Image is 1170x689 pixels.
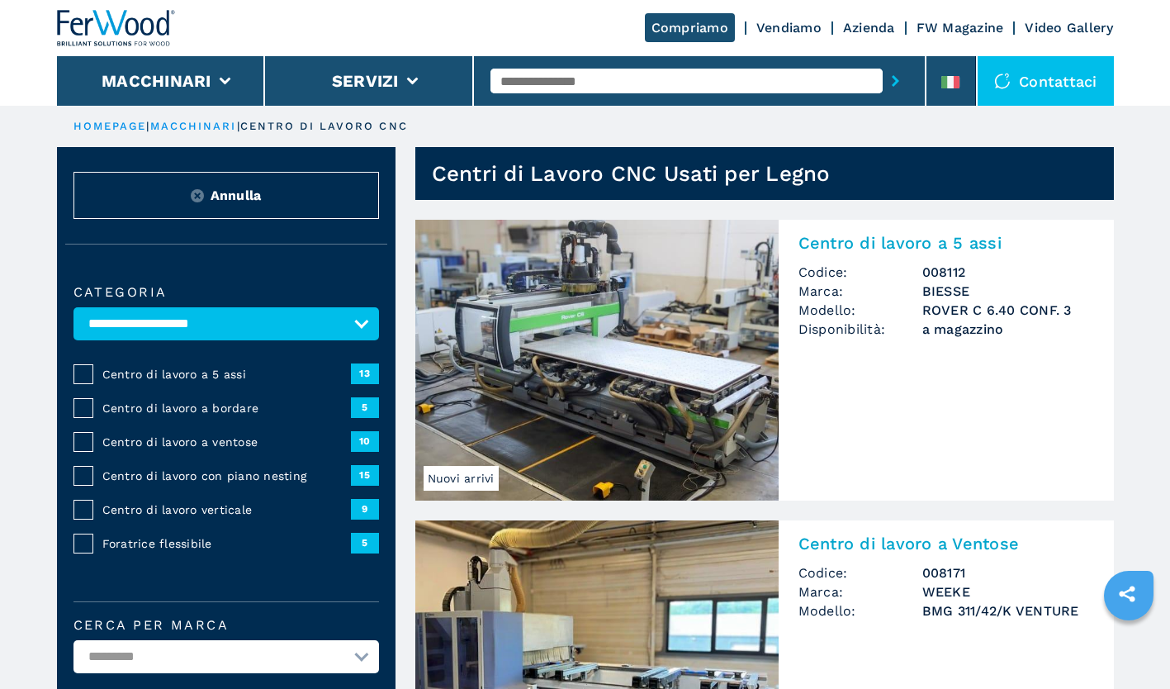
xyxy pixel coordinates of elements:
[102,71,211,91] button: Macchinari
[922,563,1094,582] h3: 008171
[922,282,1094,301] h3: BIESSE
[73,286,379,299] label: Categoria
[191,189,204,202] img: Reset
[57,10,176,46] img: Ferwood
[102,535,351,552] span: Foratrice flessibile
[798,301,922,320] span: Modello:
[211,186,262,205] span: Annulla
[798,233,1094,253] h2: Centro di lavoro a 5 assi
[843,20,895,36] a: Azienda
[922,320,1094,339] span: a magazzino
[351,431,379,451] span: 10
[424,466,499,491] span: Nuovi arrivi
[883,62,908,100] button: submit-button
[798,282,922,301] span: Marca:
[415,220,779,501] img: Centro di lavoro a 5 assi BIESSE ROVER C 6.40 CONF. 3
[798,263,922,282] span: Codice:
[645,13,735,42] a: Compriamo
[102,434,351,450] span: Centro di lavoro a ventose
[978,56,1114,106] div: Contattaci
[73,619,379,632] label: Cerca per marca
[351,397,379,417] span: 5
[146,120,149,132] span: |
[415,220,1114,501] a: Centro di lavoro a 5 assi BIESSE ROVER C 6.40 CONF. 3Nuovi arriviCentro di lavoro a 5 assiCodice:...
[351,465,379,485] span: 15
[922,601,1094,620] h3: BMG 311/42/K VENTURE
[922,582,1094,601] h3: WEEKE
[1100,615,1158,677] iframe: Chat
[798,320,922,339] span: Disponibilità:
[798,534,1094,554] h2: Centro di lavoro a Ventose
[351,533,379,553] span: 5
[922,263,1094,282] h3: 008112
[102,468,351,484] span: Centro di lavoro con piano nesting
[102,366,351,383] span: Centro di lavoro a 5 assi
[798,563,922,582] span: Codice:
[1106,573,1148,615] a: sharethis
[150,120,237,132] a: macchinari
[432,160,831,187] h1: Centri di Lavoro CNC Usati per Legno
[237,120,240,132] span: |
[917,20,1004,36] a: FW Magazine
[994,73,1011,89] img: Contattaci
[922,301,1094,320] h3: ROVER C 6.40 CONF. 3
[240,119,408,134] p: centro di lavoro cnc
[351,499,379,519] span: 9
[756,20,822,36] a: Vendiamo
[351,364,379,383] span: 13
[73,120,147,132] a: HOMEPAGE
[798,601,922,620] span: Modello:
[102,400,351,416] span: Centro di lavoro a bordare
[1025,20,1113,36] a: Video Gallery
[332,71,399,91] button: Servizi
[73,172,379,219] button: ResetAnnulla
[798,582,922,601] span: Marca:
[102,501,351,518] span: Centro di lavoro verticale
